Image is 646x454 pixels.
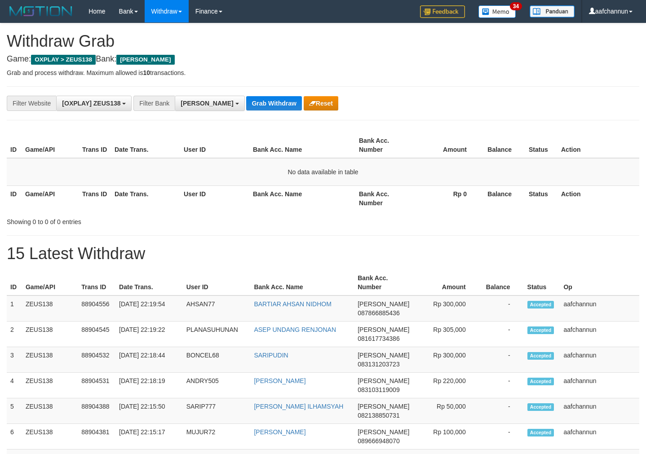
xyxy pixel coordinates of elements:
[7,185,22,211] th: ID
[7,96,56,111] div: Filter Website
[525,185,558,211] th: Status
[22,424,78,450] td: ZEUS138
[7,158,639,186] td: No data available in table
[413,270,479,295] th: Amount
[133,96,175,111] div: Filter Bank
[254,300,331,308] a: BARTIAR AHSAN NIDHOM
[480,132,525,158] th: Balance
[183,398,251,424] td: SARIP777
[413,347,479,373] td: Rp 300,000
[78,270,115,295] th: Trans ID
[79,185,111,211] th: Trans ID
[180,185,249,211] th: User ID
[527,429,554,436] span: Accepted
[115,373,183,398] td: [DATE] 22:18:19
[7,245,639,263] h1: 15 Latest Withdraw
[183,347,251,373] td: BONCEL68
[358,361,399,368] span: Copy 083131203723 to clipboard
[254,326,336,333] a: ASEP UNDANG RENJONAN
[480,185,525,211] th: Balance
[413,322,479,347] td: Rp 305,000
[183,270,251,295] th: User ID
[116,55,174,65] span: [PERSON_NAME]
[115,295,183,322] td: [DATE] 22:19:54
[22,295,78,322] td: ZEUS138
[7,214,262,226] div: Showing 0 to 0 of 0 entries
[254,377,305,384] a: [PERSON_NAME]
[304,96,338,110] button: Reset
[412,185,480,211] th: Rp 0
[183,424,251,450] td: MUJUR72
[7,68,639,77] p: Grab and process withdraw. Maximum allowed is transactions.
[479,373,524,398] td: -
[249,185,355,211] th: Bank Acc. Name
[558,132,639,158] th: Action
[56,96,132,111] button: [OXPLAY] ZEUS138
[7,373,22,398] td: 4
[7,55,639,64] h4: Game: Bank:
[358,335,399,342] span: Copy 081617734386 to clipboard
[413,295,479,322] td: Rp 300,000
[355,132,412,158] th: Bank Acc. Number
[180,132,249,158] th: User ID
[78,322,115,347] td: 88904545
[78,424,115,450] td: 88904381
[254,352,288,359] a: SARIPUDIN
[354,270,413,295] th: Bank Acc. Number
[254,403,343,410] a: [PERSON_NAME] ILHAMSYAH
[78,398,115,424] td: 88904388
[560,270,639,295] th: Op
[358,412,399,419] span: Copy 082138850731 to clipboard
[115,347,183,373] td: [DATE] 22:18:44
[31,55,96,65] span: OXPLAY > ZEUS138
[183,322,251,347] td: PLANASUHUNAN
[22,322,78,347] td: ZEUS138
[7,398,22,424] td: 5
[115,322,183,347] td: [DATE] 22:19:22
[7,424,22,450] td: 6
[78,347,115,373] td: 88904532
[62,100,120,107] span: [OXPLAY] ZEUS138
[115,424,183,450] td: [DATE] 22:15:17
[22,398,78,424] td: ZEUS138
[358,300,409,308] span: [PERSON_NAME]
[358,352,409,359] span: [PERSON_NAME]
[527,326,554,334] span: Accepted
[560,322,639,347] td: aafchannun
[560,347,639,373] td: aafchannun
[22,347,78,373] td: ZEUS138
[22,373,78,398] td: ZEUS138
[358,309,399,317] span: Copy 087866885436 to clipboard
[143,69,150,76] strong: 10
[479,398,524,424] td: -
[560,424,639,450] td: aafchannun
[358,386,399,393] span: Copy 083103119009 to clipboard
[530,5,575,18] img: panduan.png
[111,132,180,158] th: Date Trans.
[560,373,639,398] td: aafchannun
[527,301,554,309] span: Accepted
[560,398,639,424] td: aafchannun
[510,2,522,10] span: 34
[558,185,639,211] th: Action
[412,132,480,158] th: Amount
[524,270,560,295] th: Status
[7,32,639,50] h1: Withdraw Grab
[115,270,183,295] th: Date Trans.
[358,377,409,384] span: [PERSON_NAME]
[111,185,180,211] th: Date Trans.
[7,322,22,347] td: 2
[246,96,301,110] button: Grab Withdraw
[7,270,22,295] th: ID
[183,373,251,398] td: ANDRY505
[527,352,554,360] span: Accepted
[175,96,244,111] button: [PERSON_NAME]
[78,373,115,398] td: 88904531
[358,428,409,436] span: [PERSON_NAME]
[413,373,479,398] td: Rp 220,000
[479,424,524,450] td: -
[7,132,22,158] th: ID
[358,326,409,333] span: [PERSON_NAME]
[7,4,75,18] img: MOTION_logo.png
[478,5,516,18] img: Button%20Memo.svg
